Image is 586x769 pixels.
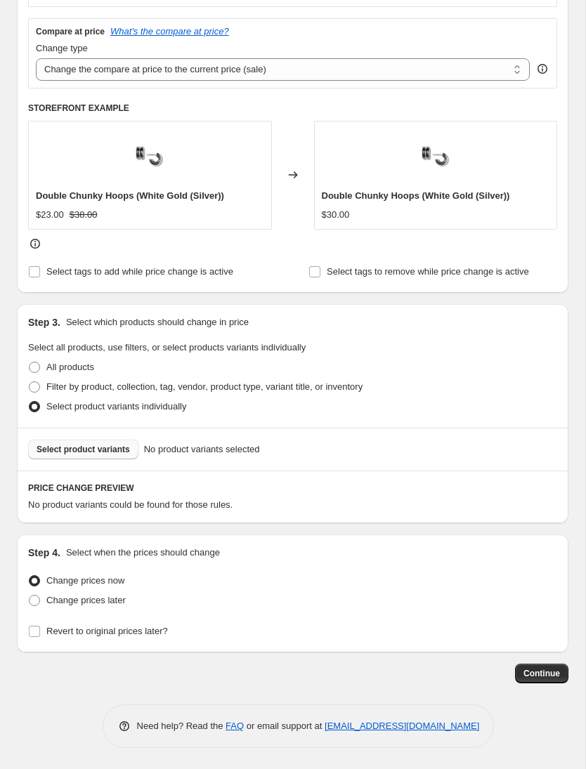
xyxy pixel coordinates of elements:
div: help [535,62,549,76]
span: Change prices now [46,575,124,586]
span: No product variants could be found for those rules. [28,499,233,510]
img: GiGProduct20230527_80x.jpg [408,129,464,185]
span: Continue [523,668,560,679]
h2: Step 4. [28,546,60,560]
span: Select tags to remove while price change is active [327,266,529,277]
h6: PRICE CHANGE PREVIEW [28,482,557,494]
span: Double Chunky Hoops (White Gold (Silver)) [322,190,510,201]
p: Select which products should change in price [66,315,249,329]
span: Double Chunky Hoops (White Gold (Silver)) [36,190,224,201]
span: Filter by product, collection, tag, vendor, product type, variant title, or inventory [46,381,363,392]
button: Select product variants [28,440,138,459]
img: GiGProduct20230527_80x.jpg [122,129,178,185]
span: Change type [36,43,88,53]
a: [EMAIL_ADDRESS][DOMAIN_NAME] [325,721,479,731]
span: No product variants selected [144,442,260,456]
span: Select product variants individually [46,401,186,412]
span: Need help? Read the [137,721,226,731]
h3: Compare at price [36,26,105,37]
span: Select product variants [37,444,130,455]
h6: STOREFRONT EXAMPLE [28,103,557,114]
p: Select when the prices should change [66,546,220,560]
span: Select all products, use filters, or select products variants individually [28,342,306,353]
div: $30.00 [322,208,350,222]
span: Change prices later [46,595,126,605]
span: Revert to original prices later? [46,626,168,636]
div: $23.00 [36,208,64,222]
h2: Step 3. [28,315,60,329]
button: What's the compare at price? [110,26,229,37]
span: or email support at [244,721,325,731]
strike: $38.00 [70,208,98,222]
span: Select tags to add while price change is active [46,266,233,277]
button: Continue [515,664,568,683]
span: All products [46,362,94,372]
a: FAQ [226,721,244,731]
